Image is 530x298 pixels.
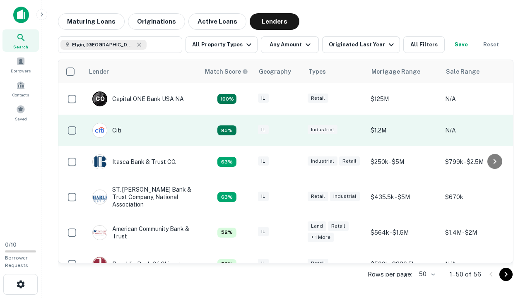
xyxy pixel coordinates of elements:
[258,259,269,268] div: IL
[200,60,254,83] th: Capitalize uses an advanced AI algorithm to match your search with the best lender. The match sco...
[304,60,366,83] th: Types
[205,67,246,76] h6: Match Score
[329,40,396,50] div: Originated Last Year
[93,190,107,204] img: picture
[188,13,246,30] button: Active Loans
[217,125,236,135] div: Capitalize uses an advanced AI algorithm to match your search with the best lender. The match sco...
[217,192,236,202] div: Capitalize uses an advanced AI algorithm to match your search with the best lender. The match sco...
[93,226,107,240] img: picture
[261,36,319,53] button: Any Amount
[308,233,334,242] div: + 1 more
[185,36,258,53] button: All Property Types
[308,156,337,166] div: Industrial
[250,13,299,30] button: Lenders
[92,123,121,138] div: Citi
[217,228,236,238] div: Capitalize uses an advanced AI algorithm to match your search with the best lender. The match sco...
[2,101,39,124] a: Saved
[308,67,326,77] div: Types
[368,269,412,279] p: Rows per page:
[258,94,269,103] div: IL
[217,259,236,269] div: Capitalize uses an advanced AI algorithm to match your search with the best lender. The match sco...
[13,7,29,23] img: capitalize-icon.png
[366,60,441,83] th: Mortgage Range
[366,83,441,115] td: $125M
[366,146,441,178] td: $250k - $5M
[478,36,504,53] button: Reset
[322,36,400,53] button: Originated Last Year
[441,146,516,178] td: $799k - $2.5M
[366,217,441,248] td: $564k - $1.5M
[93,155,107,169] img: picture
[450,269,481,279] p: 1–50 of 56
[366,248,441,280] td: $500k - $880.5k
[366,178,441,217] td: $435.5k - $5M
[489,205,530,245] iframe: Chat Widget
[92,186,192,209] div: ST. [PERSON_NAME] Bank & Trust Company, National Association
[371,67,420,77] div: Mortgage Range
[92,154,176,169] div: Itasca Bank & Trust CO.
[308,125,337,135] div: Industrial
[12,91,29,98] span: Contacts
[11,67,31,74] span: Borrowers
[217,94,236,104] div: Capitalize uses an advanced AI algorithm to match your search with the best lender. The match sco...
[92,257,183,272] div: Republic Bank Of Chicago
[448,36,475,53] button: Save your search to get updates of matches that match your search criteria.
[84,60,200,83] th: Lender
[308,94,328,103] div: Retail
[308,192,328,201] div: Retail
[441,60,516,83] th: Sale Range
[441,217,516,248] td: $1.4M - $2M
[217,157,236,167] div: Capitalize uses an advanced AI algorithm to match your search with the best lender. The match sco...
[92,225,192,240] div: American Community Bank & Trust
[72,41,134,48] span: Elgin, [GEOGRAPHIC_DATA], [GEOGRAPHIC_DATA]
[441,178,516,217] td: $670k
[205,67,248,76] div: Capitalize uses an advanced AI algorithm to match your search with the best lender. The match sco...
[366,115,441,146] td: $1.2M
[5,255,28,268] span: Borrower Requests
[93,257,107,271] img: picture
[308,221,326,231] div: Land
[441,115,516,146] td: N/A
[15,115,27,122] span: Saved
[446,67,479,77] div: Sale Range
[330,192,360,201] div: Industrial
[259,67,291,77] div: Geography
[416,268,436,280] div: 50
[93,123,107,137] img: picture
[441,83,516,115] td: N/A
[89,67,109,77] div: Lender
[258,125,269,135] div: IL
[2,53,39,76] a: Borrowers
[403,36,445,53] button: All Filters
[308,259,328,268] div: Retail
[254,60,304,83] th: Geography
[328,221,349,231] div: Retail
[5,242,17,248] span: 0 / 10
[58,13,125,30] button: Maturing Loans
[339,156,360,166] div: Retail
[441,248,516,280] td: N/A
[96,95,104,103] p: C O
[128,13,185,30] button: Originations
[258,227,269,236] div: IL
[258,156,269,166] div: IL
[2,29,39,52] a: Search
[92,91,184,106] div: Capital ONE Bank USA NA
[2,77,39,100] a: Contacts
[499,268,513,281] button: Go to next page
[13,43,28,50] span: Search
[258,192,269,201] div: IL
